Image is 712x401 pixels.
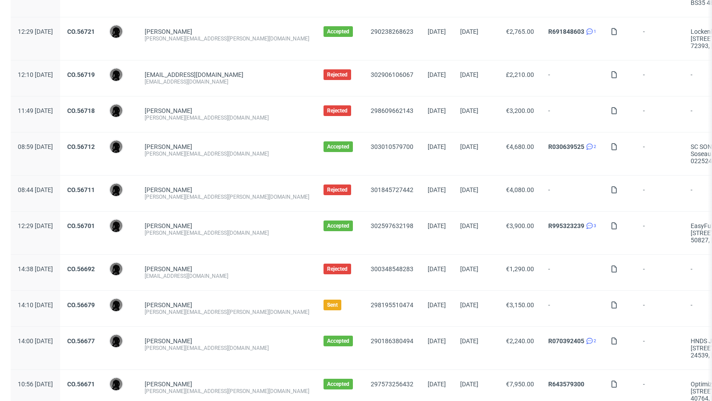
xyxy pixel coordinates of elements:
a: R030639525 [548,143,584,150]
a: [PERSON_NAME] [145,186,192,193]
span: - [643,337,676,359]
span: 3 [594,222,596,229]
span: - [643,222,676,244]
div: [PERSON_NAME][EMAIL_ADDRESS][DOMAIN_NAME] [145,229,309,237]
span: [DATE] [428,337,446,345]
a: [PERSON_NAME] [145,337,192,345]
a: 302906106067 [371,71,413,78]
span: Accepted [327,381,349,388]
span: - [643,71,676,85]
span: [DATE] [460,107,478,114]
div: [PERSON_NAME][EMAIL_ADDRESS][PERSON_NAME][DOMAIN_NAME] [145,309,309,316]
div: [EMAIL_ADDRESS][DOMAIN_NAME] [145,78,309,85]
a: [PERSON_NAME] [145,301,192,309]
a: CO.56701 [67,222,95,229]
span: - [643,301,676,316]
span: 2 [594,143,596,150]
a: [PERSON_NAME] [145,28,192,35]
span: [EMAIL_ADDRESS][DOMAIN_NAME] [145,71,243,78]
a: [PERSON_NAME] [145,222,192,229]
span: €3,900.00 [506,222,534,229]
span: [DATE] [460,222,478,229]
span: - [643,186,676,200]
span: [DATE] [428,381,446,388]
a: 1 [584,28,596,35]
span: [DATE] [428,143,446,150]
span: Rejected [327,186,348,193]
span: [DATE] [428,222,446,229]
div: [PERSON_NAME][EMAIL_ADDRESS][PERSON_NAME][DOMAIN_NAME] [145,193,309,200]
a: CO.56677 [67,337,95,345]
span: [DATE] [428,107,446,114]
span: €4,680.00 [506,143,534,150]
img: Dawid Urbanowicz [110,104,122,117]
a: CO.56718 [67,107,95,114]
span: €7,950.00 [506,381,534,388]
span: 11:49 [DATE] [18,107,53,114]
span: [DATE] [428,265,446,273]
span: Accepted [327,28,349,35]
div: [PERSON_NAME][EMAIL_ADDRESS][PERSON_NAME][DOMAIN_NAME] [145,35,309,42]
a: CO.56712 [67,143,95,150]
span: Accepted [327,337,349,345]
span: [DATE] [460,381,478,388]
img: Dawid Urbanowicz [110,184,122,196]
span: [DATE] [460,71,478,78]
img: Dawid Urbanowicz [110,335,122,347]
a: [PERSON_NAME] [145,107,192,114]
a: CO.56721 [67,28,95,35]
span: €3,200.00 [506,107,534,114]
span: [DATE] [428,71,446,78]
span: 14:00 [DATE] [18,337,53,345]
a: 2 [584,337,596,345]
img: Dawid Urbanowicz [110,378,122,390]
a: 3 [584,222,596,229]
span: Rejected [327,265,348,273]
span: 10:56 [DATE] [18,381,53,388]
span: Sent [327,301,338,309]
span: 12:29 [DATE] [18,222,53,229]
a: CO.56692 [67,265,95,273]
span: - [548,186,596,200]
a: CO.56679 [67,301,95,309]
span: Accepted [327,143,349,150]
a: 302597632198 [371,222,413,229]
span: - [643,28,676,49]
a: CO.56711 [67,186,95,193]
span: 14:10 [DATE] [18,301,53,309]
a: 290186380494 [371,337,413,345]
a: R691848603 [548,28,584,35]
span: [DATE] [460,337,478,345]
a: [PERSON_NAME] [145,381,192,388]
span: €3,150.00 [506,301,534,309]
span: Rejected [327,107,348,114]
span: [DATE] [460,28,478,35]
a: 298195510474 [371,301,413,309]
img: Dawid Urbanowicz [110,263,122,275]
span: [DATE] [428,186,446,193]
span: €2,765.00 [506,28,534,35]
span: 12:29 [DATE] [18,28,53,35]
span: - [643,265,676,280]
span: 12:10 [DATE] [18,71,53,78]
a: 297573256432 [371,381,413,388]
span: - [548,71,596,85]
span: Accepted [327,222,349,229]
a: CO.56671 [67,381,95,388]
img: Dawid Urbanowicz [110,68,122,81]
div: [PERSON_NAME][EMAIL_ADDRESS][DOMAIN_NAME] [145,150,309,157]
a: 290238268623 [371,28,413,35]
img: Dawid Urbanowicz [110,220,122,232]
span: €1,290.00 [506,265,534,273]
a: 298609662143 [371,107,413,114]
span: 08:44 [DATE] [18,186,53,193]
a: 303010579700 [371,143,413,150]
span: €2,240.00 [506,337,534,345]
a: CO.56719 [67,71,95,78]
div: [PERSON_NAME][EMAIL_ADDRESS][DOMAIN_NAME] [145,345,309,352]
span: €4,080.00 [506,186,534,193]
img: Dawid Urbanowicz [110,25,122,38]
span: - [643,107,676,121]
a: [PERSON_NAME] [145,265,192,273]
span: - [548,301,596,316]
